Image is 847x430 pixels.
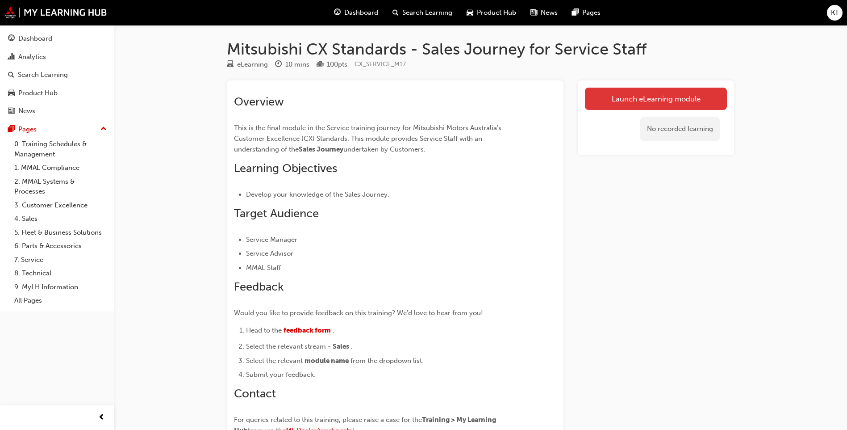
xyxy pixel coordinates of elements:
span: Product Hub [477,8,516,18]
a: 6. Parts & Accessories [11,239,110,253]
div: Type [227,59,268,70]
span: from the dropdown list. [350,357,424,365]
a: pages-iconPages [565,4,608,22]
a: 7. Service [11,253,110,267]
a: Launch eLearning module [585,88,727,110]
a: 8. Technical [11,266,110,280]
a: 5. Fleet & Business Solutions [11,226,110,240]
span: Service Manager [246,236,297,244]
span: Feedback [234,280,284,294]
button: Pages [4,121,110,138]
div: No recorded learning [640,117,720,141]
a: Dashboard [4,30,110,47]
img: mmal [4,7,107,18]
a: All Pages [11,294,110,308]
span: car-icon [8,89,15,97]
span: News [541,8,558,18]
span: Pages [582,8,601,18]
span: Learning Objectives [234,161,337,175]
a: search-iconSearch Learning [385,4,459,22]
span: Service Advisor [246,249,293,257]
span: This is the final module in the Service training journey for Mitsubishi Motors Australia's Custom... [234,124,503,153]
span: Dashboard [344,8,378,18]
span: clock-icon [275,61,282,69]
span: . [351,342,353,350]
div: Points [317,59,347,70]
a: 2. MMAL Systems & Processes [11,175,110,198]
a: 4. Sales [11,212,110,226]
span: For queries related to this training, please raise a case for the [234,416,422,424]
span: guage-icon [334,7,341,18]
span: MMAL Staff [246,264,281,272]
div: eLearning [237,59,268,70]
span: chart-icon [8,53,15,61]
span: Contact [234,387,276,400]
span: Sales Journey [299,145,343,153]
a: Search Learning [4,67,110,83]
a: guage-iconDashboard [327,4,385,22]
a: news-iconNews [523,4,565,22]
span: news-icon [8,107,15,115]
span: pages-icon [8,126,15,134]
span: Sales [333,342,349,350]
div: Duration [275,59,309,70]
span: Select the relevant [246,357,303,365]
span: module name [305,357,349,365]
span: search-icon [8,71,14,79]
span: podium-icon [317,61,323,69]
span: search-icon [392,7,399,18]
span: undertaken by Customers. [343,145,426,153]
span: up-icon [100,123,107,135]
a: Analytics [4,49,110,65]
div: Analytics [18,52,46,62]
span: . [333,326,334,334]
span: Submit your feedback. [246,371,316,379]
a: 1. MMAL Compliance [11,161,110,175]
span: pages-icon [572,7,579,18]
span: KT [831,8,839,18]
a: 3. Customer Excellence [11,198,110,212]
div: Product Hub [18,88,58,98]
span: guage-icon [8,35,15,43]
span: Develop your knowledge of the Sales Journey. [246,190,389,198]
span: Target Audience [234,207,319,220]
div: 10 mins [285,59,309,70]
button: KT [827,5,843,21]
a: Product Hub [4,85,110,101]
a: car-iconProduct Hub [459,4,523,22]
button: DashboardAnalyticsSearch LearningProduct HubNews [4,29,110,121]
span: learningResourceType_ELEARNING-icon [227,61,234,69]
div: News [18,106,35,116]
a: feedback form [284,326,331,334]
span: Head to the [246,326,282,334]
a: 9. MyLH Information [11,280,110,294]
span: car-icon [467,7,473,18]
span: Overview [234,95,284,109]
div: Search Learning [18,70,68,80]
span: Learning resource code [355,60,406,68]
div: Pages [18,124,37,135]
span: Would you like to provide feedback on this training? We'd love to hear from you! [234,309,483,317]
span: prev-icon [98,412,105,423]
span: news-icon [530,7,537,18]
div: 100 pts [327,59,347,70]
span: Select the relevant stream - [246,342,331,350]
a: 0. Training Schedules & Management [11,137,110,161]
div: Dashboard [18,34,52,44]
a: News [4,103,110,119]
h1: Mitsubishi CX Standards - Sales Journey for Service Staff [227,39,734,59]
span: Search Learning [402,8,452,18]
